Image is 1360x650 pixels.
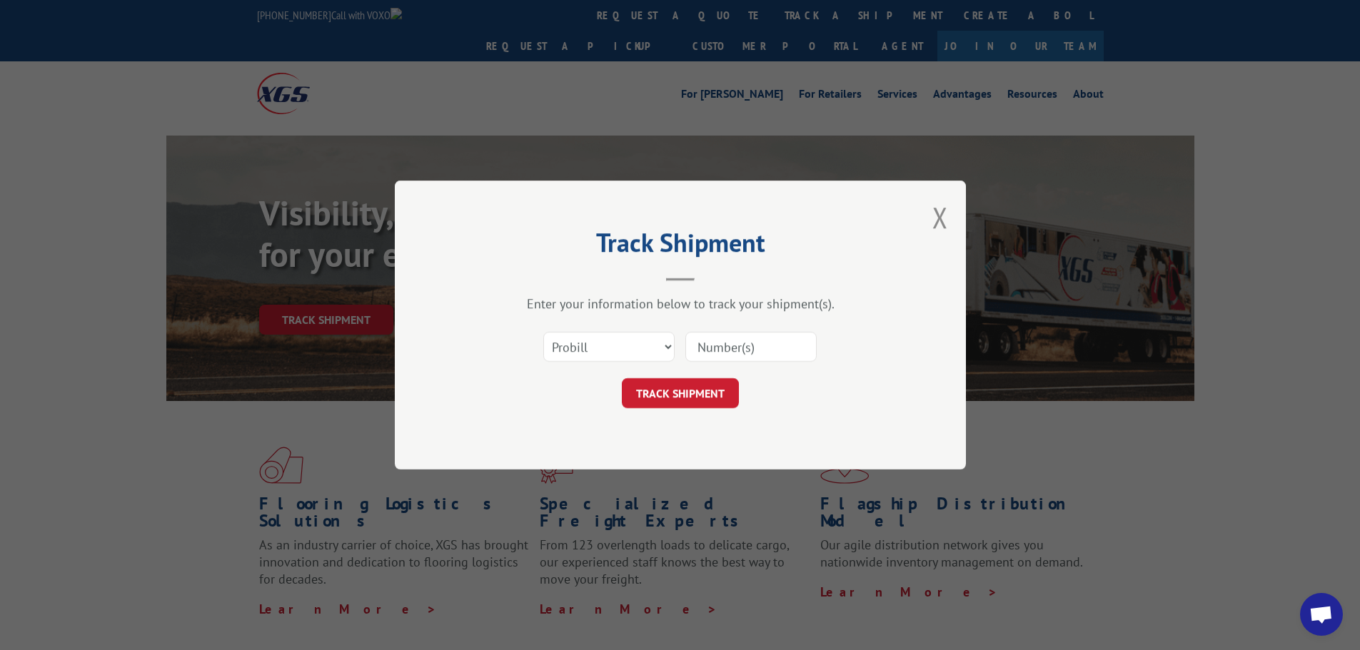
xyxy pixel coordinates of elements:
[466,295,895,312] div: Enter your information below to track your shipment(s).
[685,332,817,362] input: Number(s)
[932,198,948,236] button: Close modal
[466,233,895,260] h2: Track Shipment
[622,378,739,408] button: TRACK SHIPMENT
[1300,593,1343,636] div: Open chat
